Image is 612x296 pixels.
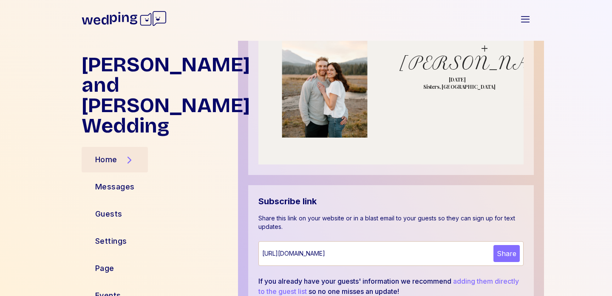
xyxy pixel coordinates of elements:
[95,208,122,220] div: Guests
[95,181,135,193] div: Messages
[258,214,524,231] p: Share this link on your website or in a blast email to your guests so they can sign up for text u...
[399,25,569,71] h1: + [PERSON_NAME]
[262,249,490,258] div: [URL][DOMAIN_NAME]
[403,84,516,90] p: Sisters, [GEOGRAPHIC_DATA]
[95,154,117,166] div: Home
[95,262,114,274] div: Page
[258,195,524,207] div: Subscribe link
[82,54,231,136] h1: [PERSON_NAME] and [PERSON_NAME] Wedding
[493,245,520,262] button: Share
[95,235,127,247] div: Settings
[399,76,516,82] p: [DATE]
[258,277,519,296] a: adding them directly to the guest list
